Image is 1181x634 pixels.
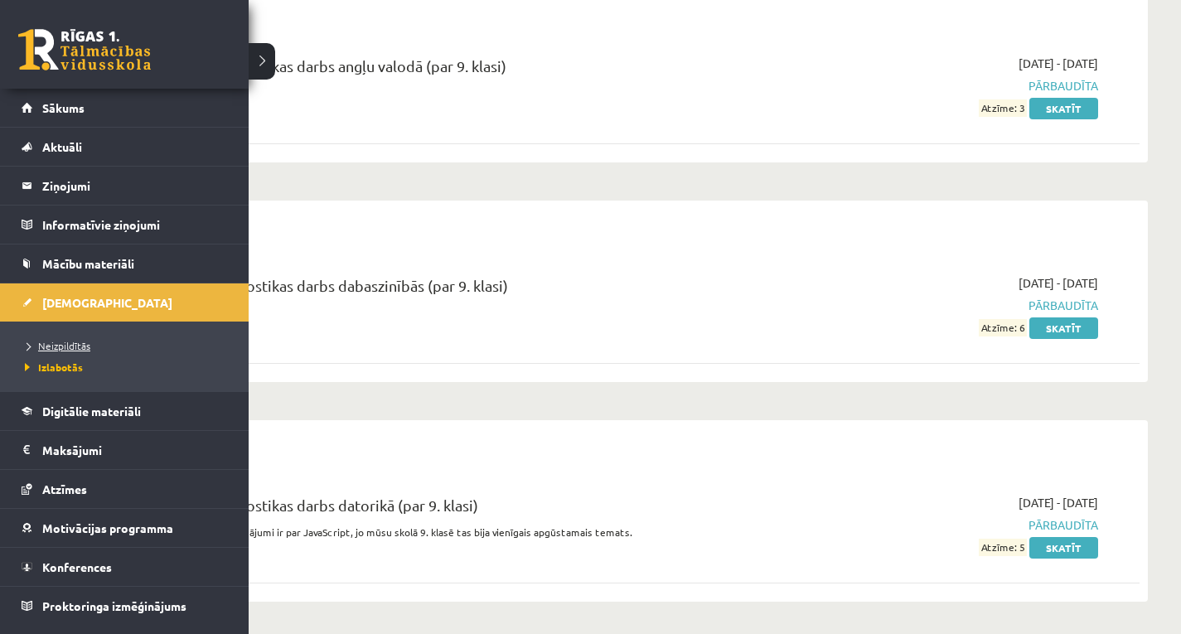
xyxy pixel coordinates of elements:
[22,244,228,283] a: Mācību materiāli
[42,256,134,271] span: Mācību materiāli
[1029,537,1098,559] a: Skatīt
[790,516,1098,534] span: Pārbaudīta
[1029,98,1098,119] a: Skatīt
[42,431,228,469] legend: Maksājumi
[979,99,1027,117] span: Atzīme: 3
[1019,494,1098,511] span: [DATE] - [DATE]
[21,360,232,375] a: Izlabotās
[22,509,228,547] a: Motivācijas programma
[124,525,765,540] p: Diagnostikas darbā visi jautājumi ir par JavaScript, jo mūsu skolā 9. klasē tas bija vienīgais ap...
[22,431,228,469] a: Maksājumi
[790,77,1098,94] span: Pārbaudīta
[42,295,172,310] span: [DEMOGRAPHIC_DATA]
[42,100,85,115] span: Sākums
[979,539,1027,556] span: Atzīme: 5
[42,139,82,154] span: Aktuāli
[42,520,173,535] span: Motivācijas programma
[22,89,228,127] a: Sākums
[42,404,141,419] span: Digitālie materiāli
[21,338,232,353] a: Neizpildītās
[22,283,228,322] a: [DEMOGRAPHIC_DATA]
[1019,274,1098,292] span: [DATE] - [DATE]
[42,598,186,613] span: Proktoringa izmēģinājums
[42,559,112,574] span: Konferences
[124,274,765,305] div: 10.b2 klases diagnostikas darbs dabaszinībās (par 9. klasi)
[124,55,765,85] div: 10.b2 klases diagnostikas darbs angļu valodā (par 9. klasi)
[790,297,1098,314] span: Pārbaudīta
[979,319,1027,336] span: Atzīme: 6
[22,587,228,625] a: Proktoringa izmēģinājums
[42,167,228,205] legend: Ziņojumi
[21,361,83,374] span: Izlabotās
[22,392,228,430] a: Digitālie materiāli
[22,470,228,508] a: Atzīmes
[42,482,87,496] span: Atzīmes
[21,339,90,352] span: Neizpildītās
[22,548,228,586] a: Konferences
[124,494,765,525] div: 10.b2 klases diagnostikas darbs datorikā (par 9. klasi)
[42,206,228,244] legend: Informatīvie ziņojumi
[1029,317,1098,339] a: Skatīt
[22,167,228,205] a: Ziņojumi
[18,29,151,70] a: Rīgas 1. Tālmācības vidusskola
[1019,55,1098,72] span: [DATE] - [DATE]
[22,206,228,244] a: Informatīvie ziņojumi
[22,128,228,166] a: Aktuāli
